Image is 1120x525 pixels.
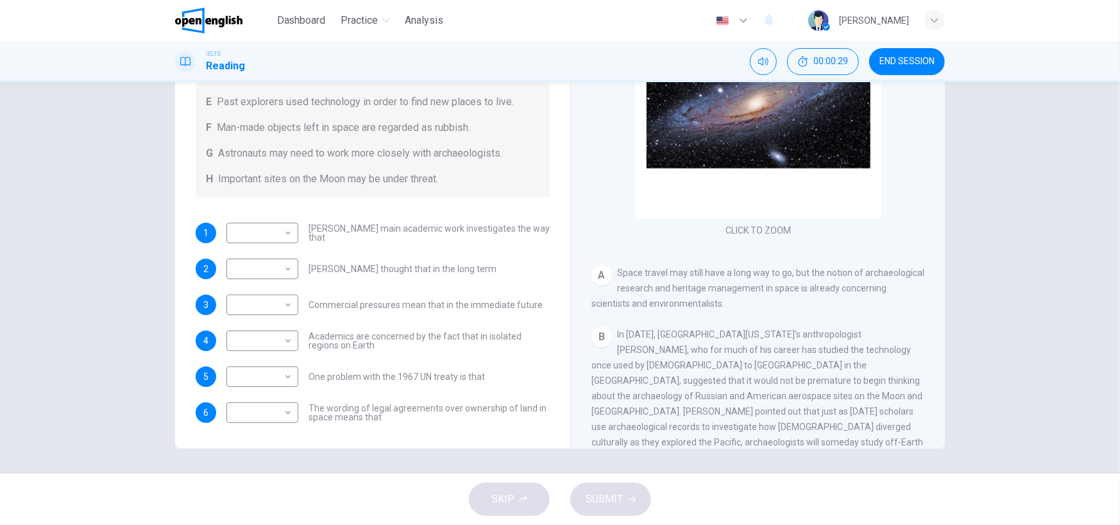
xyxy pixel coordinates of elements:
span: 5 [203,372,208,381]
div: Hide [787,48,859,75]
span: H [206,171,213,187]
span: Analysis [405,13,444,28]
span: F [206,120,212,135]
span: 4 [203,336,208,345]
h1: Reading [206,58,245,74]
span: Practice [341,13,378,28]
span: The wording of legal agreements over ownership of land in space means that [309,404,550,422]
div: [PERSON_NAME] [839,13,909,28]
div: A [591,265,612,286]
span: Space travel may still have a long way to go, but the notion of archaeological research and herit... [591,268,924,309]
span: END SESSION [879,56,935,67]
span: 3 [203,300,208,309]
img: en [715,16,731,26]
span: [PERSON_NAME] main academic work investigates the way that [309,224,550,242]
span: G [206,146,213,161]
span: IELTS [206,49,221,58]
span: [PERSON_NAME] thought that in the long term [309,264,496,273]
a: OpenEnglish logo [175,8,272,33]
div: B [591,327,612,347]
span: E [206,94,212,110]
img: Profile picture [808,10,829,31]
span: Past explorers used technology in order to find new places to live. [217,94,514,110]
button: Practice [336,9,395,32]
span: Man-made objects left in space are regarded as rubbish. [217,120,470,135]
span: 6 [203,408,208,417]
button: Analysis [400,9,449,32]
span: 2 [203,264,208,273]
button: Dashboard [272,9,331,32]
span: One problem with the 1967 UN treaty is that [309,372,485,381]
img: OpenEnglish logo [175,8,242,33]
span: 00:00:29 [813,56,848,67]
div: Mute [750,48,777,75]
button: 00:00:29 [787,48,859,75]
button: END SESSION [869,48,945,75]
span: Academics are concerned by the fact that in isolated regions on Earth [309,332,550,350]
span: Important sites on the Moon may be under threat. [218,171,438,187]
span: Dashboard [277,13,326,28]
span: 1 [203,228,208,237]
span: Commercial pressures mean that in the immediate future [309,300,543,309]
span: Astronauts may need to work more closely with archaeologists. [218,146,502,161]
span: In [DATE], [GEOGRAPHIC_DATA][US_STATE]'s anthropologist [PERSON_NAME], who for much of his career... [591,329,923,494]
